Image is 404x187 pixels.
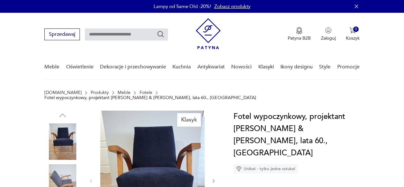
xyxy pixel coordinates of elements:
[44,33,80,37] a: Sprzedawaj
[44,28,80,40] button: Sprzedawaj
[233,164,298,174] div: Unikat - tylko jedna sztuka!
[44,55,59,79] a: Meble
[100,55,166,79] a: Dekoracje i przechowywanie
[177,113,201,127] div: Klasyk
[157,30,164,38] button: Szukaj
[140,90,152,95] a: Fotele
[233,111,360,159] h1: Fotel wypoczynkowy, projektant [PERSON_NAME] & [PERSON_NAME], lata 60., [GEOGRAPHIC_DATA]
[44,90,82,95] a: [DOMAIN_NAME]
[353,27,359,32] div: 0
[296,27,302,34] img: Ikona medalu
[91,90,109,95] a: Produkty
[172,55,191,79] a: Kuchnia
[214,3,250,10] a: Zobacz produkty
[197,55,225,79] a: Antykwariat
[118,90,131,95] a: Meble
[346,27,360,41] button: 0Koszyk
[44,123,81,160] img: Zdjęcie produktu Fotel wypoczynkowy, projektant Lejkowski & Leśniewski, lata 60., Polska
[44,95,256,100] p: Fotel wypoczynkowy, projektant [PERSON_NAME] & [PERSON_NAME], lata 60., [GEOGRAPHIC_DATA]
[258,55,274,79] a: Klasyki
[280,55,313,79] a: Ikony designu
[288,27,311,41] a: Ikona medaluPatyna B2B
[154,3,211,10] p: Lampy od Same Old -20%!
[321,27,336,41] button: Zaloguj
[325,27,332,34] img: Ikonka użytkownika
[231,55,252,79] a: Nowości
[196,18,221,49] img: Patyna - sklep z meblami i dekoracjami vintage
[319,55,331,79] a: Style
[346,35,360,41] p: Koszyk
[321,35,336,41] p: Zaloguj
[349,27,356,34] img: Ikona koszyka
[66,55,94,79] a: Oświetlenie
[337,55,360,79] a: Promocje
[288,35,311,41] p: Patyna B2B
[288,27,311,41] button: Patyna B2B
[236,166,242,172] img: Ikona diamentu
